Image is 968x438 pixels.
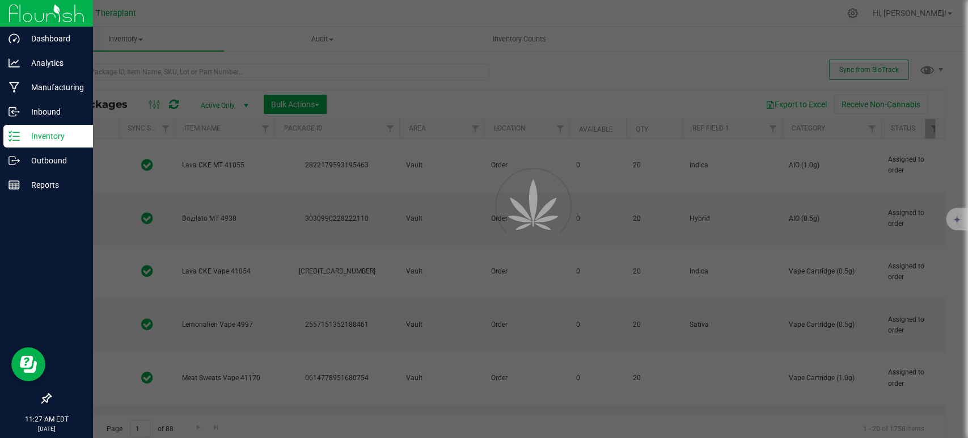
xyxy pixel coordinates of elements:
[11,347,45,381] iframe: Resource center
[9,179,20,191] inline-svg: Reports
[9,106,20,117] inline-svg: Inbound
[9,155,20,166] inline-svg: Outbound
[20,56,88,70] p: Analytics
[5,414,88,424] p: 11:27 AM EDT
[20,105,88,119] p: Inbound
[9,130,20,142] inline-svg: Inventory
[9,82,20,93] inline-svg: Manufacturing
[20,32,88,45] p: Dashboard
[20,81,88,94] p: Manufacturing
[9,57,20,69] inline-svg: Analytics
[20,154,88,167] p: Outbound
[20,129,88,143] p: Inventory
[9,33,20,44] inline-svg: Dashboard
[20,178,88,192] p: Reports
[5,424,88,433] p: [DATE]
